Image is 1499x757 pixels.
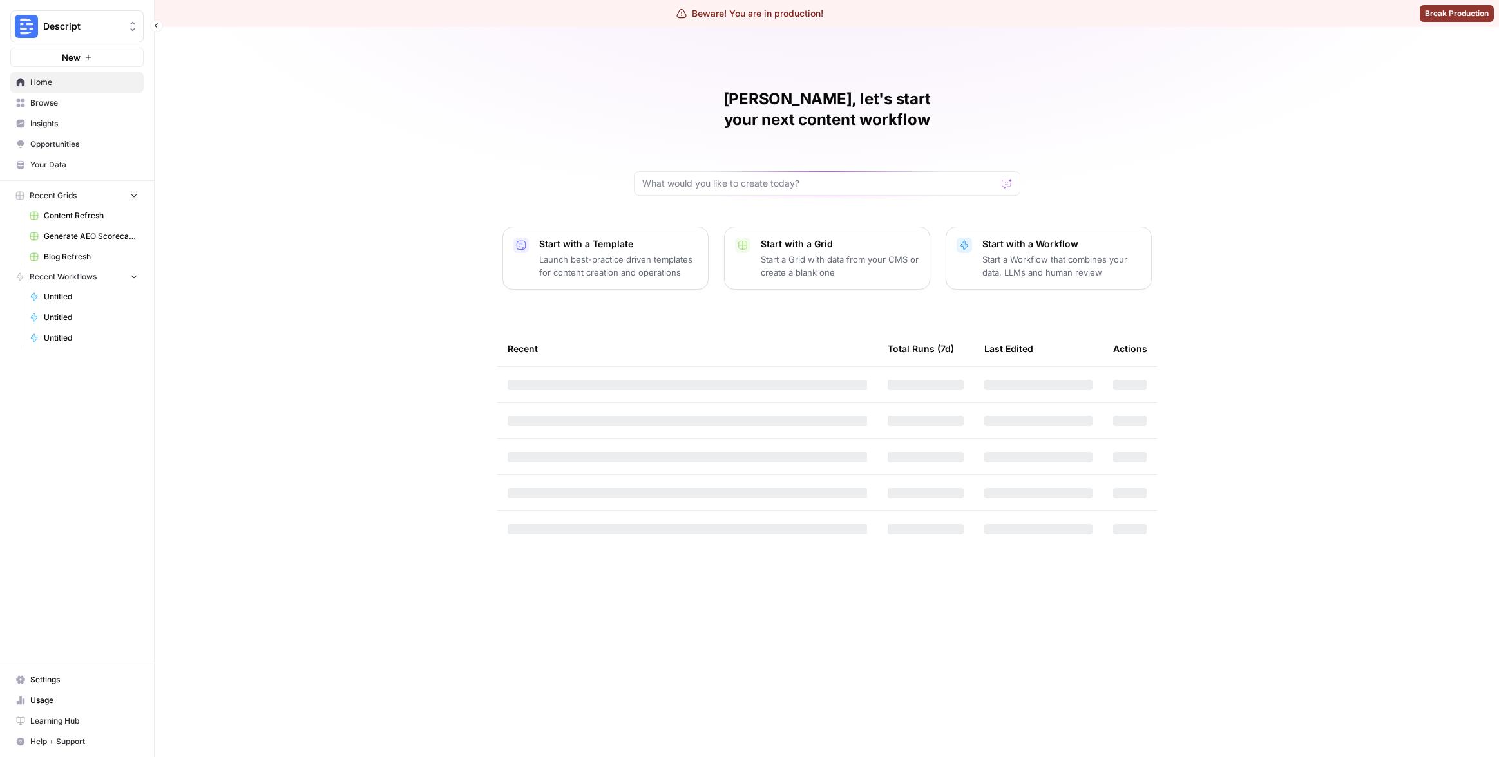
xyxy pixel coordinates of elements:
a: Untitled [24,328,144,348]
button: Start with a WorkflowStart a Workflow that combines your data, LLMs and human review [946,227,1152,290]
p: Start a Grid with data from your CMS or create a blank one [761,253,919,279]
a: Home [10,72,144,93]
span: Opportunities [30,138,138,150]
span: Untitled [44,291,138,303]
button: Break Production [1420,5,1494,22]
span: Home [30,77,138,88]
span: Break Production [1425,8,1489,19]
button: Help + Support [10,731,144,752]
a: Untitled [24,286,144,307]
span: New [62,51,81,64]
a: Generate AEO Scorecard (1) [24,226,144,247]
button: Recent Grids [10,186,144,205]
div: Actions [1113,331,1147,366]
button: New [10,48,144,67]
p: Start with a Template [539,238,698,250]
span: Descript [43,20,121,33]
a: Blog Refresh [24,247,144,267]
a: Content Refresh [24,205,144,226]
span: Recent Grids [30,190,77,201]
a: Opportunities [10,134,144,154]
div: Beware! You are in production! [676,7,823,20]
input: What would you like to create today? [642,177,997,190]
span: Recent Workflows [30,271,97,283]
p: Launch best-practice driven templates for content creation and operations [539,253,698,279]
span: Usage [30,695,138,706]
h1: [PERSON_NAME], let's start your next content workflow [634,89,1020,130]
button: Recent Workflows [10,267,144,286]
span: Browse [30,97,138,109]
span: Settings [30,674,138,686]
div: Recent [508,331,867,366]
button: Start with a TemplateLaunch best-practice driven templates for content creation and operations [502,227,709,290]
span: Insights [30,118,138,129]
span: Content Refresh [44,210,138,221]
a: Settings [10,669,144,690]
div: Total Runs (7d) [888,331,954,366]
span: Generate AEO Scorecard (1) [44,230,138,242]
span: Your Data [30,159,138,171]
button: Start with a GridStart a Grid with data from your CMS or create a blank one [724,227,930,290]
a: Insights [10,113,144,134]
span: Learning Hub [30,715,138,727]
span: Untitled [44,332,138,344]
p: Start with a Grid [761,238,919,250]
a: Browse [10,93,144,113]
span: Blog Refresh [44,251,138,263]
img: Descript Logo [15,15,38,38]
a: Untitled [24,307,144,328]
button: Workspace: Descript [10,10,144,42]
span: Help + Support [30,736,138,747]
div: Last Edited [984,331,1033,366]
a: Usage [10,690,144,711]
p: Start with a Workflow [982,238,1141,250]
a: Your Data [10,154,144,175]
a: Learning Hub [10,711,144,731]
p: Start a Workflow that combines your data, LLMs and human review [982,253,1141,279]
span: Untitled [44,312,138,323]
